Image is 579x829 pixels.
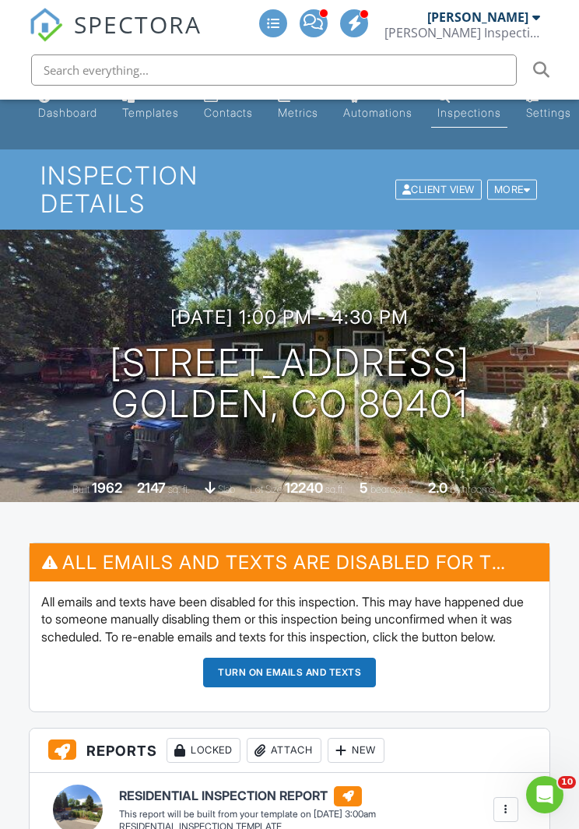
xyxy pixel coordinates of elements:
a: Templates [116,83,185,128]
div: 2.0 [428,479,447,496]
span: sq. ft. [168,483,190,495]
p: All emails and texts have been disabled for this inspection. This may have happened due to someon... [41,593,538,645]
a: Settings [520,83,577,128]
a: Automations (Advanced) [337,83,419,128]
span: bedrooms [370,483,413,495]
h3: Reports [30,729,549,773]
div: 5 [360,479,368,496]
h3: All emails and texts are disabled for this inspection! [30,543,549,581]
a: Metrics [272,83,325,128]
a: SPECTORA [29,21,202,54]
img: The Best Home Inspection Software - Spectora [29,8,63,42]
div: Templates [122,106,179,119]
a: Inspections [431,83,507,128]
span: Lot Size [250,483,282,495]
div: 1962 [92,479,122,496]
h3: [DATE] 1:00 pm - 4:30 pm [170,307,409,328]
div: Settings [526,106,571,119]
a: Client View [394,183,486,195]
iframe: Intercom live chat [526,776,563,813]
span: SPECTORA [74,8,202,40]
div: [PERSON_NAME] [427,9,528,25]
div: New [328,738,384,763]
input: Search everything... [31,54,517,86]
button: Turn on emails and texts [203,658,376,687]
a: Dashboard [32,83,104,128]
div: This report will be built from your template on [DATE] 3:00am [119,808,376,820]
div: Stauss Inspections [384,25,540,40]
h1: Inspection Details [40,162,539,216]
div: Client View [395,179,482,200]
div: Inspections [437,106,501,119]
div: Attach [247,738,321,763]
div: Locked [167,738,240,763]
a: Contacts [198,83,259,128]
span: slab [218,483,235,495]
h1: [STREET_ADDRESS] Golden, CO 80401 [110,342,470,425]
div: Contacts [204,106,253,119]
div: Automations [343,106,412,119]
h6: RESIDENTIAL INSPECTION REPORT [119,786,376,806]
div: 2147 [137,479,166,496]
span: sq.ft. [325,483,345,495]
div: 12240 [285,479,323,496]
span: Built [72,483,89,495]
div: More [487,179,538,200]
div: Dashboard [38,106,97,119]
span: bathrooms [450,483,494,495]
span: 10 [558,776,576,789]
div: Metrics [278,106,318,119]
